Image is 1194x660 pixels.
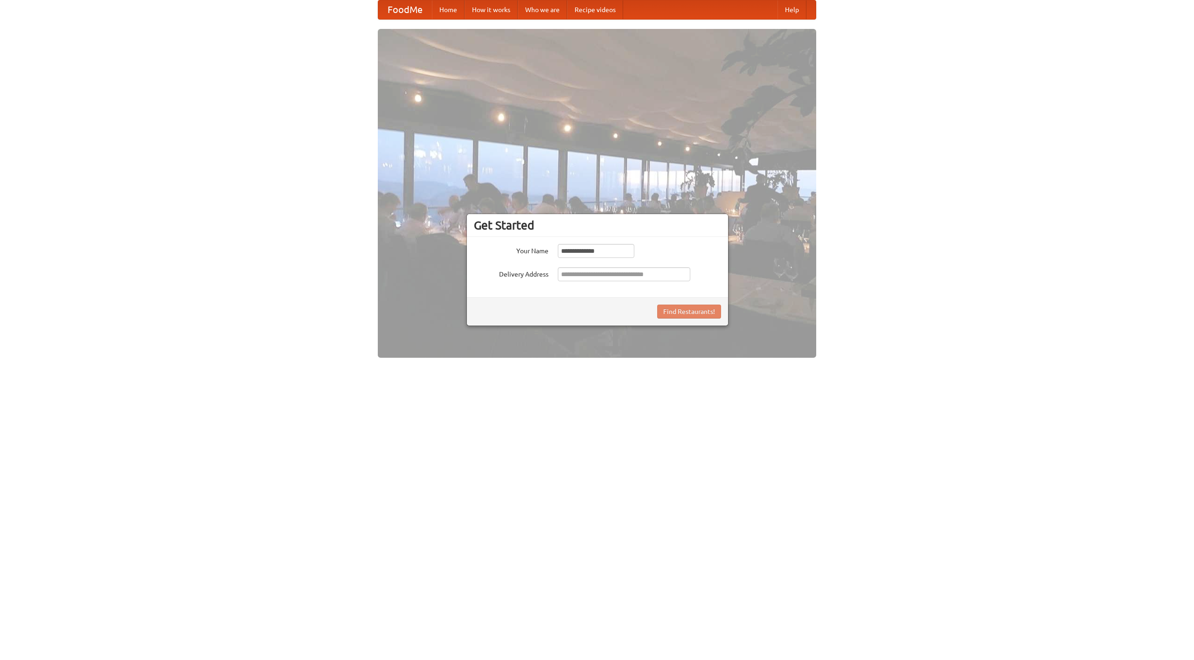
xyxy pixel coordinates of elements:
label: Delivery Address [474,267,548,279]
label: Your Name [474,244,548,256]
a: How it works [465,0,518,19]
a: Help [777,0,806,19]
a: Home [432,0,465,19]
button: Find Restaurants! [657,305,721,319]
a: Recipe videos [567,0,623,19]
a: FoodMe [378,0,432,19]
h3: Get Started [474,218,721,232]
a: Who we are [518,0,567,19]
